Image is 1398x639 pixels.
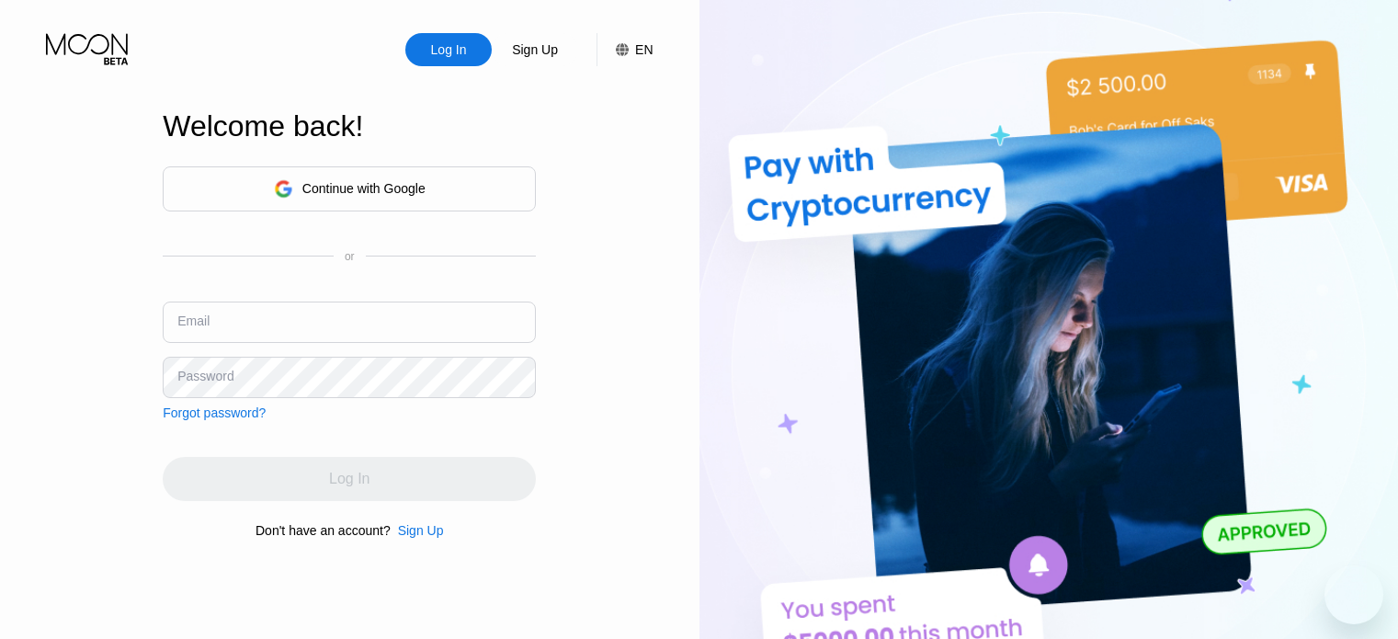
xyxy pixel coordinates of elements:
[635,42,653,57] div: EN
[429,40,469,59] div: Log In
[510,40,560,59] div: Sign Up
[256,523,391,538] div: Don't have an account?
[163,405,266,420] div: Forgot password?
[391,523,444,538] div: Sign Up
[177,369,233,383] div: Password
[405,33,492,66] div: Log In
[302,181,426,196] div: Continue with Google
[345,250,355,263] div: or
[398,523,444,538] div: Sign Up
[163,166,536,211] div: Continue with Google
[177,314,210,328] div: Email
[597,33,653,66] div: EN
[492,33,578,66] div: Sign Up
[1324,565,1383,624] iframe: Button to launch messaging window
[163,109,536,143] div: Welcome back!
